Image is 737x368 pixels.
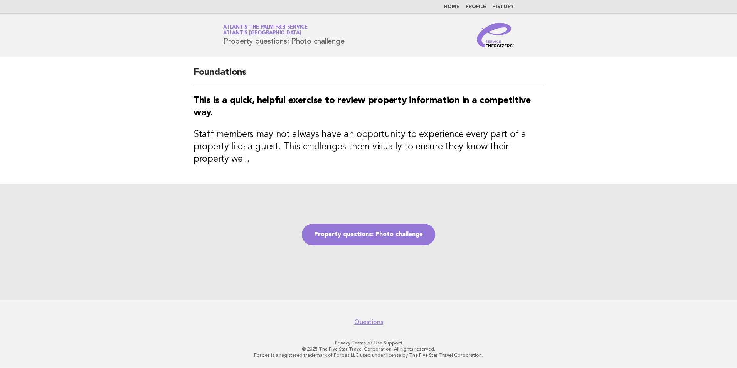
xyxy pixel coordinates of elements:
span: Atlantis [GEOGRAPHIC_DATA] [223,31,301,36]
h1: Property questions: Photo challenge [223,25,344,45]
a: Property questions: Photo challenge [302,224,435,245]
a: Privacy [335,340,350,346]
img: Service Energizers [477,23,514,47]
a: Profile [466,5,486,9]
h3: Staff members may not always have an opportunity to experience every part of a property like a gu... [194,128,543,165]
p: © 2025 The Five Star Travel Corporation. All rights reserved. [133,346,604,352]
strong: This is a quick, helpful exercise to review property information in a competitive way. [194,96,531,118]
p: Forbes is a registered trademark of Forbes LLC used under license by The Five Star Travel Corpora... [133,352,604,358]
a: Questions [354,318,383,326]
a: Home [444,5,459,9]
h2: Foundations [194,66,543,85]
a: Support [384,340,402,346]
p: · · [133,340,604,346]
a: Atlantis the Palm F&B ServiceAtlantis [GEOGRAPHIC_DATA] [223,25,308,35]
a: History [492,5,514,9]
a: Terms of Use [352,340,382,346]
